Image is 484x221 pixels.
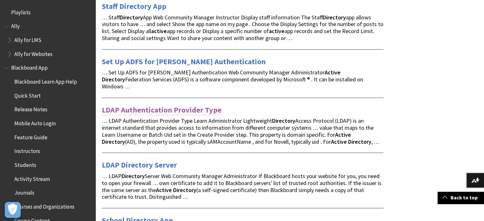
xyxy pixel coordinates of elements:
[156,186,172,194] strong: Active
[11,21,20,30] span: Ally
[14,35,41,43] span: Ally for LMS
[151,27,167,35] strong: active
[348,138,371,145] strong: Directory
[5,202,21,218] button: Open Preferences
[14,90,41,99] span: Quick Start
[102,57,266,67] a: Set Up ADFS for [PERSON_NAME] Authentication
[335,131,351,138] strong: Active
[102,117,379,145] span: … LDAP Authentication Provider Type Learn Administrator Lightweight Access Protocol (LDAP) is an ...
[325,69,340,76] strong: Active
[14,132,47,141] span: Feature Guide
[438,192,484,204] a: Back to top
[4,7,92,18] nav: Book outline for Playlists
[14,160,36,168] span: Students
[4,21,92,59] nav: Book outline for Anthology Ally Help
[14,104,47,113] span: Release Notes
[11,63,48,71] span: Blackboard App
[11,7,31,16] span: Playlists
[120,14,143,21] strong: Directory
[323,14,346,21] strong: Directory
[269,27,284,35] strong: active
[102,160,177,170] a: LDAP Directory Server
[14,201,74,210] span: Courses and Organizations
[14,188,34,196] span: Journals
[102,1,166,11] a: Staff Directory App
[173,186,196,194] strong: Directory
[331,138,347,145] strong: Active
[14,146,40,155] span: Instructors
[122,172,145,180] strong: Directory
[102,76,125,83] strong: Directory
[102,69,363,90] span: … Set Up ADFS for [PERSON_NAME] Authentication Web Community Manager Administrator Federation Ser...
[102,14,383,42] span: … Staff App Web Community Manager Instructor Display staff information The Staff app allows visit...
[102,172,382,200] span: … LDAP Server Web Community Manager Administrator If Blackboard hosts your website for you, you n...
[102,105,221,115] a: LDAP Authentication Provider Type
[14,118,56,127] span: Mobile Auto Login
[14,76,77,85] span: Blackboard Learn App Help
[102,138,125,145] strong: Directory
[14,174,50,182] span: Activity Stream
[14,49,53,57] span: Ally for Websites
[272,117,295,124] strong: Directory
